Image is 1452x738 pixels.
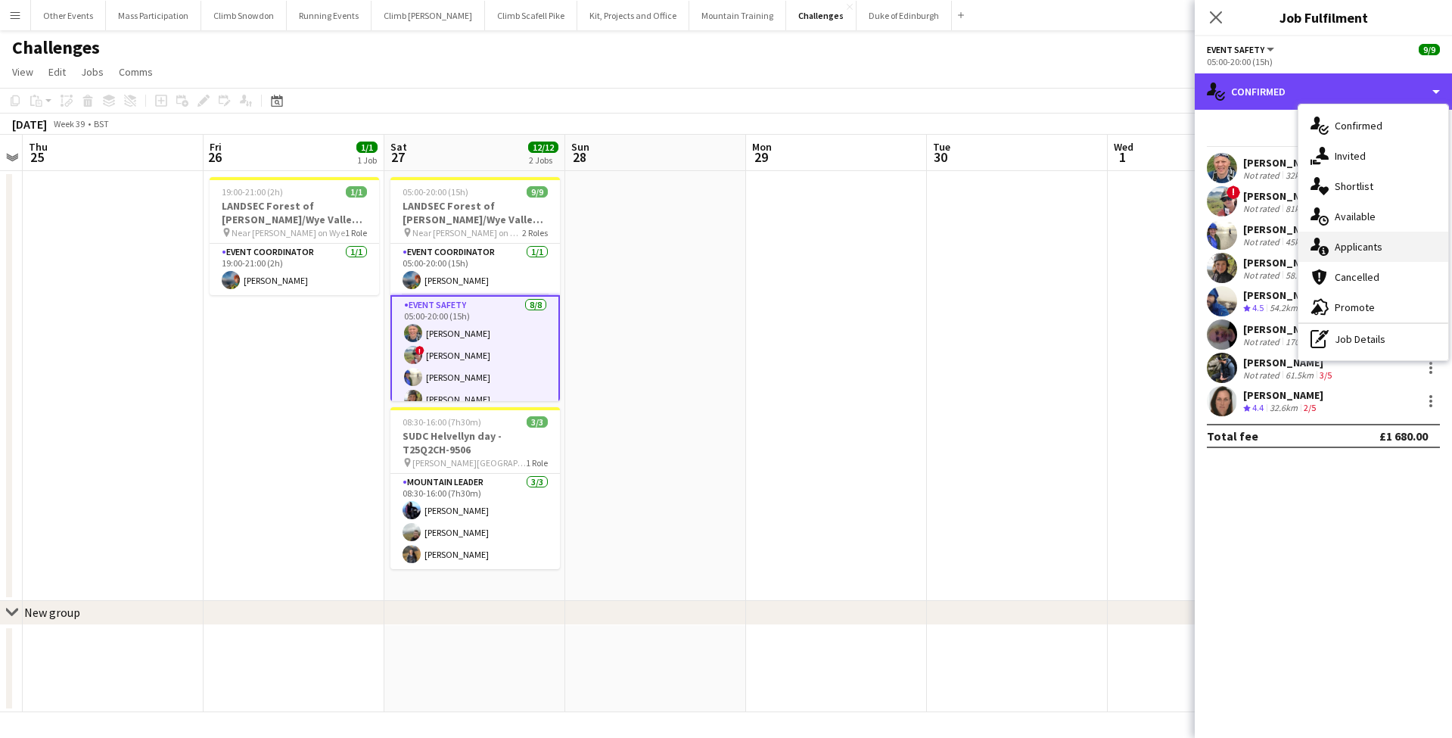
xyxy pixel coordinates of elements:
button: Climb Scafell Pike [485,1,577,30]
button: Challenges [786,1,857,30]
span: ! [415,346,424,355]
div: Not rated [1243,369,1283,381]
span: 1/1 [356,142,378,153]
app-skills-label: 2/5 [1304,402,1316,413]
h3: LANDSEC Forest of [PERSON_NAME]/Wye Valley Challenge - S25Q2CH-9594 [390,199,560,226]
span: 12/12 [528,142,558,153]
div: [PERSON_NAME] [1243,223,1328,236]
button: Other Events [31,1,106,30]
span: Tue [933,140,950,154]
h3: Job Fulfilment [1195,8,1452,27]
button: Event Safety [1207,44,1276,55]
div: 2 Jobs [529,154,558,166]
span: Sun [571,140,589,154]
button: Climb [PERSON_NAME] [372,1,485,30]
div: Not rated [1243,170,1283,181]
div: Not rated [1243,203,1283,214]
span: [PERSON_NAME][GEOGRAPHIC_DATA][PERSON_NAME] [412,457,526,469]
h3: SUDC Helvellyn day - T25Q2CH-9506 [390,429,560,456]
button: Duke of Edinburgh [857,1,952,30]
span: 08:30-16:00 (7h30m) [403,416,481,428]
span: Near [PERSON_NAME] on Wye [412,227,522,238]
div: Not rated [1243,236,1283,248]
span: Sat [390,140,407,154]
div: Cancelled [1298,262,1448,292]
div: 170.2km [1283,336,1321,347]
span: 1 Role [526,457,548,469]
div: Job Details [1298,324,1448,354]
div: [PERSON_NAME] [1243,256,1335,269]
span: 29 [750,148,772,166]
div: [PERSON_NAME] [1243,288,1323,302]
div: Not rated [1243,269,1283,281]
a: Comms [113,62,159,82]
div: Confirmed [1195,73,1452,110]
span: 27 [388,148,407,166]
app-skills-label: 3/5 [1320,369,1332,381]
div: Invited [1298,141,1448,171]
span: Fri [210,140,222,154]
span: Jobs [81,65,104,79]
span: 9/9 [1419,44,1440,55]
span: 1 [1112,148,1133,166]
span: 19:00-21:00 (2h) [222,186,283,198]
span: Comms [119,65,153,79]
div: BST [94,118,109,129]
div: 45km [1283,236,1310,248]
span: Edit [48,65,66,79]
span: View [12,65,33,79]
div: 81km [1283,203,1310,214]
span: 28 [569,148,589,166]
a: Edit [42,62,72,82]
div: [PERSON_NAME] [1243,156,1328,170]
button: Running Events [287,1,372,30]
div: [PERSON_NAME] [1243,322,1339,336]
div: 32.6km [1267,402,1301,415]
div: Total fee [1207,428,1258,444]
div: [PERSON_NAME] [1243,189,1328,203]
span: 2 Roles [522,227,548,238]
a: Jobs [75,62,110,82]
span: 4.4 [1252,402,1264,413]
div: 1 Job [357,154,377,166]
button: Kit, Projects and Office [577,1,689,30]
span: Mon [752,140,772,154]
span: 9/9 [527,186,548,198]
div: £1 680.00 [1379,428,1428,444]
div: Not rated [1243,336,1283,347]
span: 26 [207,148,222,166]
div: [DATE] [12,117,47,132]
div: 54.2km [1267,302,1301,315]
div: Promote [1298,292,1448,322]
button: Mountain Training [689,1,786,30]
span: 25 [26,148,48,166]
app-card-role: Event Coordinator1/105:00-20:00 (15h)[PERSON_NAME] [390,244,560,295]
span: 1/1 [346,186,367,198]
div: [PERSON_NAME] [1243,388,1323,402]
span: 4.5 [1252,302,1264,313]
span: Week 39 [50,118,88,129]
h3: LANDSEC Forest of [PERSON_NAME]/Wye Valley Challenge - S25Q2CH-9594 [210,199,379,226]
app-job-card: 08:30-16:00 (7h30m)3/3SUDC Helvellyn day - T25Q2CH-9506 [PERSON_NAME][GEOGRAPHIC_DATA][PERSON_NAM... [390,407,560,569]
div: Applicants [1298,232,1448,262]
app-card-role: Event Safety8/805:00-20:00 (15h)[PERSON_NAME]![PERSON_NAME][PERSON_NAME][PERSON_NAME] [390,295,560,503]
app-job-card: 19:00-21:00 (2h)1/1LANDSEC Forest of [PERSON_NAME]/Wye Valley Challenge - S25Q2CH-9594 Near [PERS... [210,177,379,295]
button: Mass Participation [106,1,201,30]
span: Near [PERSON_NAME] on Wye [232,227,345,238]
div: Shortlist [1298,171,1448,201]
span: 05:00-20:00 (15h) [403,186,468,198]
span: Thu [29,140,48,154]
span: 30 [931,148,950,166]
h1: Challenges [12,36,100,59]
button: Climb Snowdon [201,1,287,30]
span: ! [1227,185,1240,199]
a: View [6,62,39,82]
span: Event Safety [1207,44,1264,55]
div: 61.5km [1283,369,1317,381]
span: 3/3 [527,416,548,428]
div: Available [1298,201,1448,232]
app-job-card: 05:00-20:00 (15h)9/9LANDSEC Forest of [PERSON_NAME]/Wye Valley Challenge - S25Q2CH-9594 Near [PER... [390,177,560,401]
